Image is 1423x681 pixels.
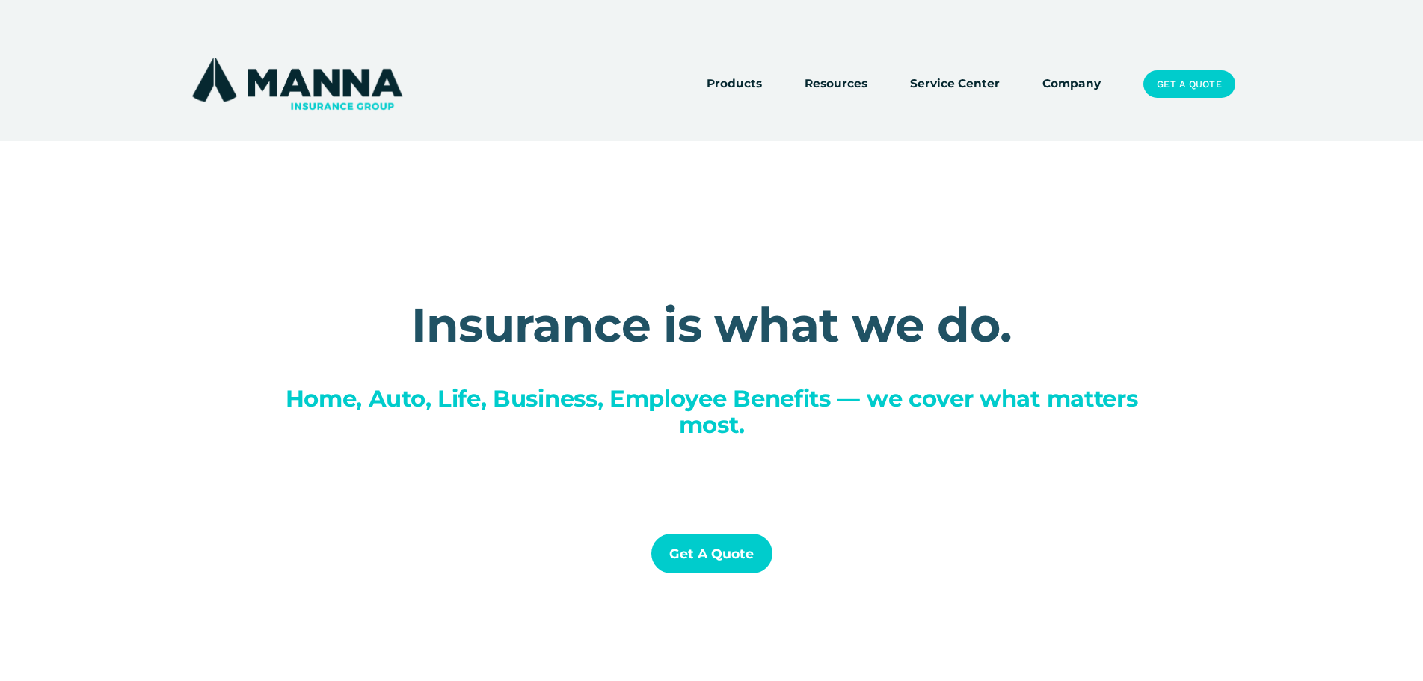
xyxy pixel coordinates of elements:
a: Get a Quote [651,534,772,573]
a: Service Center [910,74,1000,95]
span: Products [707,75,762,93]
img: Manna Insurance Group [188,55,406,113]
a: Company [1042,74,1101,95]
span: Home, Auto, Life, Business, Employee Benefits — we cover what matters most. [286,384,1144,439]
strong: Insurance is what we do. [411,296,1012,354]
span: Resources [805,75,867,93]
a: Get a Quote [1143,70,1235,99]
a: folder dropdown [805,74,867,95]
a: folder dropdown [707,74,762,95]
